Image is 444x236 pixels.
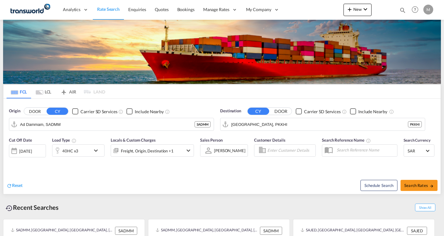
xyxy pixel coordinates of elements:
md-icon: icon-backup-restore [6,205,13,212]
md-pagination-wrapper: Use the left and right arrow keys to navigate between tabs [6,85,105,98]
div: 40HC x3icon-chevron-down [52,144,105,157]
div: Freight Origin Destination Factory Stuffing [121,147,174,155]
md-icon: Your search will be saved by the below given name [366,138,371,143]
md-datepicker: Select [9,157,14,165]
md-icon: icon-airplane [60,88,68,93]
div: M [423,5,433,14]
button: DOOR [24,108,46,115]
div: Carrier SD Services [304,109,341,115]
span: Show All [415,204,435,211]
div: SAJED, Jeddah, Saudi Arabia, Middle East, Middle East [301,227,405,235]
button: Search Ratesicon-arrow-right [401,180,438,191]
md-checkbox: Checkbox No Ink [350,108,387,114]
button: icon-plus 400-fgNewicon-chevron-down [343,4,372,16]
div: icon-refreshReset [6,182,23,189]
md-icon: icon-chevron-down [185,147,192,154]
div: PKKHI [408,121,422,127]
md-icon: Unchecked: Ignores neighbouring ports when fetching rates.Checked : Includes neighbouring ports w... [389,109,394,114]
input: Search Reference Name [334,145,397,155]
md-tab-item: AIR [56,85,80,98]
div: SADMM, Ad Dammam, Saudi Arabia, Middle East, Middle East [11,227,113,235]
span: Customer Details [254,138,285,143]
div: [DATE] [9,144,46,157]
md-input-container: Karachi, PKKHI [220,118,425,130]
button: Note: By default Schedule search will only considerorigin ports, destination ports and cut off da... [360,180,397,191]
md-icon: icon-plus 400-fg [346,6,353,13]
md-tab-item: LCL [31,85,56,98]
span: Search Reference Name [322,138,371,143]
md-checkbox: Checkbox No Ink [126,108,164,114]
span: New [346,7,369,12]
span: Bookings [177,7,195,12]
md-icon: Unchecked: Search for CY (Container Yard) services for all selected carriers.Checked : Search for... [118,109,123,114]
div: SADMM [115,227,137,235]
span: Cut Off Date [9,138,32,143]
md-checkbox: Checkbox No Ink [72,108,117,114]
div: SADMM [195,121,211,127]
span: Destination [220,108,241,114]
span: Locals & Custom Charges [111,138,156,143]
md-icon: icon-magnify [399,7,406,14]
md-icon: icon-information-outline [72,138,76,143]
md-checkbox: Checkbox No Ink [296,108,341,114]
div: icon-magnify [399,7,406,16]
md-icon: icon-chevron-down [362,6,369,13]
span: Manage Rates [203,6,229,13]
span: Origin [9,108,20,114]
div: Include Nearby [358,109,387,115]
button: CY [47,108,68,115]
span: Quotes [155,7,168,12]
div: [DATE] [19,148,32,154]
img: 1a84b2306ded11f09c1219774cd0a0fe.png [9,3,51,17]
span: Enquiries [128,7,146,12]
md-icon: Unchecked: Ignores neighbouring ports when fetching rates.Checked : Includes neighbouring ports w... [165,109,170,114]
span: Search Rates [404,183,434,188]
span: Rate Search [97,6,120,12]
button: CY [248,108,269,115]
input: Enter Customer Details [267,146,314,155]
md-tab-item: FCL [6,85,31,98]
div: Freight Origin Destination Factory Stuffingicon-chevron-down [111,144,194,157]
div: Carrier SD Services [80,109,117,115]
div: SADMM [260,227,282,235]
div: Help [410,4,423,15]
md-icon: icon-refresh [6,183,12,188]
span: Search Currency [404,138,430,143]
span: Help [410,4,420,15]
input: Search by Port [20,120,195,129]
md-icon: icon-arrow-right [430,184,434,188]
div: SAJED [407,227,427,235]
div: Include Nearby [135,109,164,115]
span: My Company [246,6,271,13]
md-icon: Unchecked: Search for CY (Container Yard) services for all selected carriers.Checked : Search for... [342,109,347,114]
img: LCL+%26+FCL+BACKGROUND.png [3,20,441,84]
span: SAR [408,148,425,154]
span: Analytics [63,6,80,13]
md-select: Select Currency: ﷼ SARSaudi Arabia Riyal [407,146,431,155]
div: Origin DOOR CY Checkbox No InkUnchecked: Search for CY (Container Yard) services for all selected... [3,99,441,194]
md-select: Sales Person: Mihsin Nizam [213,146,246,155]
div: [PERSON_NAME] [214,148,245,153]
span: Load Type [52,138,76,143]
span: Reset [12,183,23,188]
div: 40HC x3 [62,147,78,155]
span: Sales Person [200,138,223,143]
div: Recent Searches [3,201,61,214]
button: DOOR [270,108,292,115]
md-icon: icon-chevron-down [92,147,103,154]
md-input-container: Ad Dammam, SADMM [9,118,214,130]
div: SADMM, Ad Dammam, Saudi Arabia, Middle East, Middle East [156,227,258,235]
input: Search by Port [231,120,408,129]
